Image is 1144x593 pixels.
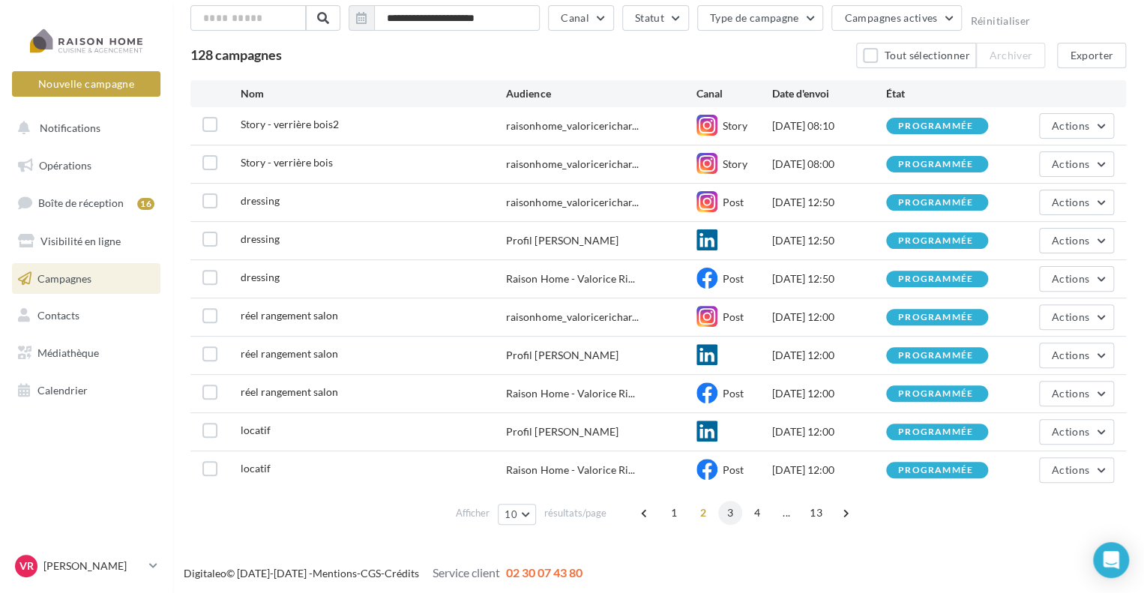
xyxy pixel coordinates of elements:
[40,121,100,134] span: Notifications
[506,463,634,478] span: Raison Home - Valorice Ri...
[886,86,1000,101] div: État
[184,567,226,580] a: Digitaleo
[696,86,772,101] div: Canal
[9,300,163,331] a: Contacts
[241,86,507,101] div: Nom
[498,504,536,525] button: 10
[723,387,744,400] span: Post
[241,194,280,207] span: dressing
[1039,343,1114,368] button: Actions
[506,157,638,172] span: raisonhome_valoricerichar...
[723,310,744,323] span: Post
[1052,387,1089,400] span: Actions
[9,112,157,144] button: Notifications
[772,310,886,325] div: [DATE] 12:00
[723,119,747,132] span: Story
[241,232,280,245] span: dressing
[506,118,638,133] span: raisonhome_valoricerichar...
[241,271,280,283] span: dressing
[1039,381,1114,406] button: Actions
[241,156,333,169] span: Story - verrière bois
[772,118,886,133] div: [DATE] 08:10
[898,351,973,361] div: programmée
[43,559,143,574] p: [PERSON_NAME]
[1039,457,1114,483] button: Actions
[241,424,271,436] span: locatif
[1039,419,1114,445] button: Actions
[898,198,973,208] div: programmée
[718,501,742,525] span: 3
[9,375,163,406] a: Calendrier
[313,567,357,580] a: Mentions
[241,462,271,475] span: locatif
[190,46,282,63] span: 128 campagnes
[9,263,163,295] a: Campagnes
[697,5,824,31] button: Type de campagne
[1052,234,1089,247] span: Actions
[1052,196,1089,208] span: Actions
[898,313,973,322] div: programmée
[856,43,976,68] button: Tout sélectionner
[12,552,160,580] a: VR [PERSON_NAME]
[898,466,973,475] div: programmée
[506,271,634,286] span: Raison Home - Valorice Ri...
[898,121,973,131] div: programmée
[831,5,962,31] button: Campagnes actives
[1039,228,1114,253] button: Actions
[1052,463,1089,476] span: Actions
[898,274,973,284] div: programmée
[241,309,338,322] span: réel rangement salon
[772,271,886,286] div: [DATE] 12:50
[691,501,715,525] span: 2
[19,559,34,574] span: VR
[456,506,490,520] span: Afficher
[622,5,689,31] button: Statut
[241,385,338,398] span: réel rangement salon
[37,309,79,322] span: Contacts
[506,310,638,325] span: raisonhome_valoricerichar...
[39,159,91,172] span: Opérations
[9,187,163,219] a: Boîte de réception16
[772,386,886,401] div: [DATE] 12:00
[1039,304,1114,330] button: Actions
[970,15,1030,27] button: Réinitialiser
[506,348,618,363] div: Profil [PERSON_NAME]
[361,567,381,580] a: CGS
[723,463,744,476] span: Post
[1093,542,1129,578] div: Open Intercom Messenger
[723,196,744,208] span: Post
[898,160,973,169] div: programmée
[898,389,973,399] div: programmée
[506,424,618,439] div: Profil [PERSON_NAME]
[772,348,886,363] div: [DATE] 12:00
[506,233,618,248] div: Profil [PERSON_NAME]
[1052,157,1089,170] span: Actions
[12,71,160,97] button: Nouvelle campagne
[1039,151,1114,177] button: Actions
[506,565,582,580] span: 02 30 07 43 80
[723,272,744,285] span: Post
[506,195,638,210] span: raisonhome_valoricerichar...
[1052,119,1089,132] span: Actions
[9,226,163,257] a: Visibilité en ligne
[506,86,696,101] div: Audience
[772,157,886,172] div: [DATE] 08:00
[898,236,973,246] div: programmée
[1052,425,1089,438] span: Actions
[548,5,614,31] button: Canal
[772,195,886,210] div: [DATE] 12:50
[433,565,500,580] span: Service client
[745,501,769,525] span: 4
[772,86,886,101] div: Date d'envoi
[772,424,886,439] div: [DATE] 12:00
[40,235,121,247] span: Visibilité en ligne
[898,427,973,437] div: programmée
[1057,43,1126,68] button: Exporter
[544,506,606,520] span: résultats/page
[241,118,339,130] span: Story - verrière bois2
[1039,113,1114,139] button: Actions
[772,463,886,478] div: [DATE] 12:00
[184,567,582,580] span: © [DATE]-[DATE] - - -
[9,337,163,369] a: Médiathèque
[37,384,88,397] span: Calendrier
